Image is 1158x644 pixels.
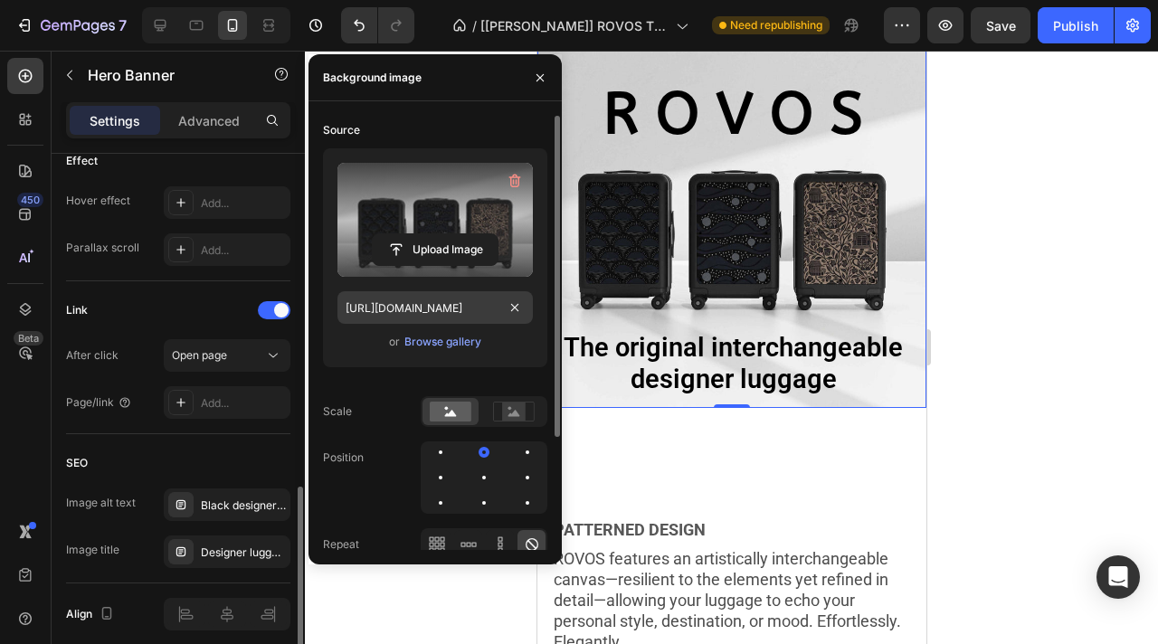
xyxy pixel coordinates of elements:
span: Save [986,18,1016,33]
div: SEO [66,455,88,471]
div: Background image [323,70,422,86]
span: Need republishing [730,17,822,33]
div: Scale [323,403,352,420]
div: Effect [66,153,98,169]
div: Image title [66,542,119,558]
p: Advanced [178,111,240,130]
div: Position [323,450,364,466]
div: Image alt text [66,495,136,511]
div: Add... [201,395,286,412]
div: Browse gallery [404,334,481,350]
div: After click [66,347,119,364]
span: [[PERSON_NAME]] ROVOS TRAVEL [480,16,669,35]
div: Black designer carry-on luggage with textured canvas front set against a vibrant, surreal citysca... [201,497,286,514]
div: Add... [201,195,286,212]
div: Designer luggage cityscape [201,545,286,561]
div: Repeat [323,536,359,553]
div: Page/link [66,394,132,411]
div: Beta [14,331,43,346]
span: / [472,16,477,35]
button: Open page [164,339,290,372]
div: Link [66,302,88,318]
div: Hover effect [66,193,130,209]
div: Undo/Redo [341,7,414,43]
p: Hero Banner [88,64,242,86]
div: 450 [17,193,43,207]
div: Add... [201,242,286,259]
div: Publish [1053,16,1098,35]
p: Settings [90,111,140,130]
p: 7 [119,14,127,36]
span: ROVOS features an artistically interchangeable canvas—resilient to the elements yet refined in de... [16,498,364,601]
div: Parallax scroll [66,240,139,256]
input: https://example.com/image.jpg [337,291,533,324]
button: Save [971,7,1030,43]
span: Open page [172,348,227,362]
button: Upload Image [372,233,498,266]
button: Browse gallery [403,333,482,351]
span: or [389,331,400,353]
button: Publish [1038,7,1114,43]
iframe: Design area [537,51,926,644]
div: Align [66,602,118,627]
div: Open Intercom Messenger [1096,555,1140,599]
button: 7 [7,7,135,43]
div: Source [323,122,360,138]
